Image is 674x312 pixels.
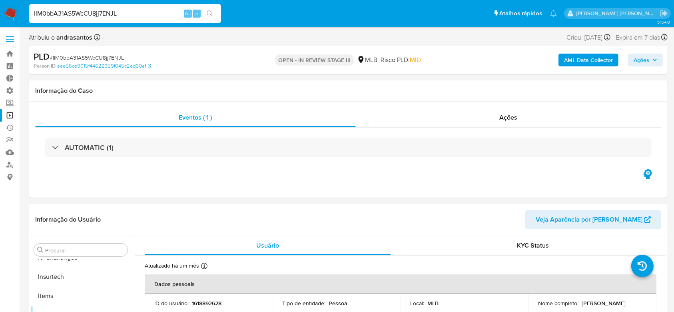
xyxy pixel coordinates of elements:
[195,10,198,17] span: s
[410,55,421,64] span: MID
[45,247,124,254] input: Procurar
[410,300,424,307] p: Local :
[31,286,131,306] button: Items
[564,54,613,66] b: AML Data Collector
[499,9,542,18] span: Atalhos rápidos
[427,300,439,307] p: MLB
[145,262,199,270] p: Atualizado há um mês
[35,87,661,95] h1: Informação do Caso
[192,300,221,307] p: 1618892628
[201,8,218,19] button: search-icon
[612,32,614,43] span: -
[275,54,354,66] p: OPEN - IN REVIEW STAGE III
[550,10,557,17] a: Notificações
[34,62,56,70] b: Person ID
[256,241,279,250] span: Usuário
[45,138,652,157] div: AUTOMATIC (1)
[65,143,114,152] h3: AUTOMATIC (1)
[517,241,549,250] span: KYC Status
[34,50,50,63] b: PLD
[185,10,191,17] span: Alt
[566,32,610,43] div: Criou: [DATE]
[381,56,421,64] span: Risco PLD:
[29,8,221,19] input: Pesquise usuários ou casos...
[329,300,347,307] p: Pessoa
[525,210,661,229] button: Veja Aparência por [PERSON_NAME]
[628,54,663,66] button: Ações
[50,54,124,62] span: # IlM0bbA31AS5WcCU8jj7ENJL
[57,62,151,70] a: eee56ce9015f44622359f045c2ed60af
[154,300,189,307] p: ID do usuário :
[31,267,131,286] button: Insurtech
[37,247,44,253] button: Procurar
[558,54,618,66] button: AML Data Collector
[538,300,578,307] p: Nome completo :
[35,216,101,224] h1: Informação do Usuário
[576,10,657,17] p: andrea.asantos@mercadopago.com.br
[179,113,212,122] span: Eventos ( 1 )
[582,300,626,307] p: [PERSON_NAME]
[29,33,92,42] span: Atribuiu o
[660,9,668,18] a: Sair
[616,33,660,42] span: Expira em 7 dias
[357,56,377,64] div: MLB
[55,33,92,42] b: andrasantos
[634,54,649,66] span: Ações
[500,113,518,122] span: Ações
[145,274,656,294] th: Dados pessoais
[282,300,325,307] p: Tipo de entidade :
[536,210,642,229] span: Veja Aparência por [PERSON_NAME]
